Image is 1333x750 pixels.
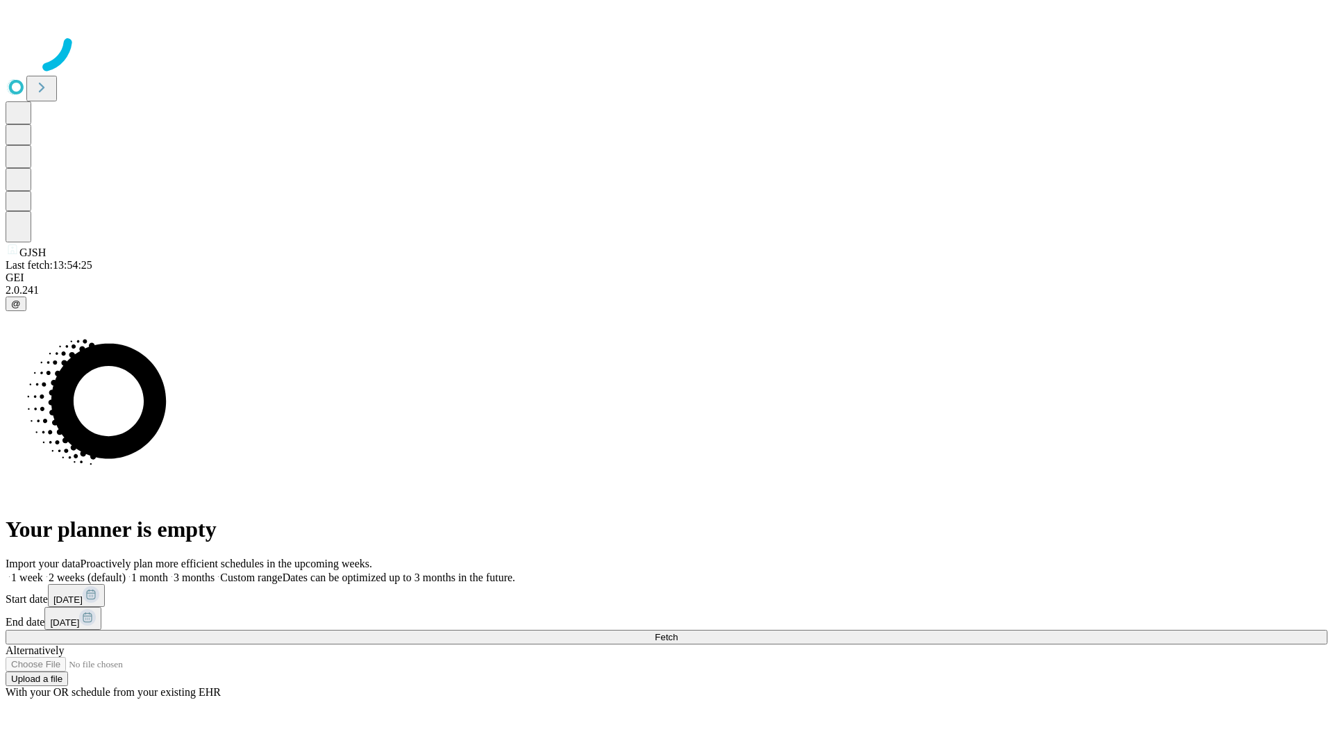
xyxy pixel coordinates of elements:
[49,572,126,583] span: 2 weeks (default)
[131,572,168,583] span: 1 month
[81,558,372,569] span: Proactively plan more efficient schedules in the upcoming weeks.
[655,632,678,642] span: Fetch
[6,272,1327,284] div: GEI
[11,572,43,583] span: 1 week
[174,572,215,583] span: 3 months
[11,299,21,309] span: @
[6,297,26,311] button: @
[6,630,1327,644] button: Fetch
[6,517,1327,542] h1: Your planner is empty
[6,672,68,686] button: Upload a file
[283,572,515,583] span: Dates can be optimized up to 3 months in the future.
[6,558,81,569] span: Import your data
[50,617,79,628] span: [DATE]
[19,247,46,258] span: GJSH
[6,284,1327,297] div: 2.0.241
[6,584,1327,607] div: Start date
[6,259,92,271] span: Last fetch: 13:54:25
[48,584,105,607] button: [DATE]
[6,607,1327,630] div: End date
[6,644,64,656] span: Alternatively
[53,594,83,605] span: [DATE]
[6,686,221,698] span: With your OR schedule from your existing EHR
[44,607,101,630] button: [DATE]
[220,572,282,583] span: Custom range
